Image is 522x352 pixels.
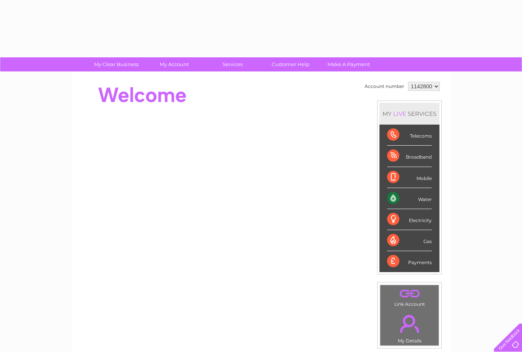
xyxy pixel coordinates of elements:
div: MY SERVICES [379,103,439,125]
a: Customer Help [259,57,322,71]
td: My Details [380,308,439,346]
a: . [382,287,437,300]
a: Services [201,57,264,71]
td: Link Account [380,285,439,309]
div: Payments [387,251,432,272]
div: Broadband [387,146,432,167]
div: LIVE [392,110,408,117]
a: My Account [143,57,206,71]
td: Account number [363,80,406,93]
div: Mobile [387,167,432,188]
div: Electricity [387,209,432,230]
div: Gas [387,230,432,251]
div: Water [387,188,432,209]
a: My Clear Business [85,57,148,71]
a: Make A Payment [317,57,380,71]
div: Telecoms [387,125,432,146]
a: . [382,310,437,337]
